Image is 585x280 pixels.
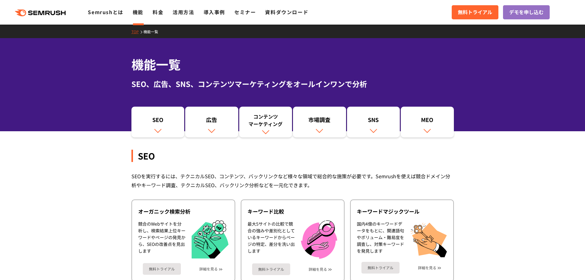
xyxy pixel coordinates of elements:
[296,116,343,126] div: 市場調査
[131,150,454,162] div: SEO
[138,208,228,215] div: オーガニック検索分析
[309,267,327,271] a: 詳細を見る
[242,113,289,128] div: コンテンツ マーケティング
[239,107,292,137] a: コンテンツマーケティング
[135,116,181,126] div: SEO
[131,107,185,137] a: SEO
[293,107,346,137] a: 市場調査
[153,8,163,16] a: 料金
[347,107,400,137] a: SNS
[188,116,235,126] div: 広告
[452,5,498,19] a: 無料トライアル
[133,8,143,16] a: 機能
[248,220,295,259] div: 最大5サイトの比較で競合の強みや差別化としているキーワードからページの特定、差分を洗い出します
[404,116,451,126] div: MEO
[458,8,492,16] span: 無料トライアル
[143,263,181,275] a: 無料トライアル
[234,8,256,16] a: セミナー
[131,55,454,73] h1: 機能一覧
[361,262,400,274] a: 無料トライアル
[503,5,550,19] a: デモを申し込む
[88,8,123,16] a: Semrushとは
[401,107,454,137] a: MEO
[301,220,337,259] img: キーワード比較
[131,172,454,190] div: SEOを実行するには、テクニカルSEO、コンテンツ、バックリンクなど様々な領域で総合的な施策が必要です。Semrushを使えば競合ドメイン分析やキーワード調査、テクニカルSEO、バックリンク分析...
[185,107,238,137] a: 広告
[204,8,225,16] a: 導入事例
[418,266,436,270] a: 詳細を見る
[173,8,194,16] a: 活用方法
[265,8,308,16] a: 資料ダウンロード
[138,220,185,259] div: 競合のWebサイトを分析し、検索結果上位キーワードやページの発見から、SEOの改善点を見出します
[252,263,290,275] a: 無料トライアル
[131,29,143,34] a: TOP
[248,208,338,215] div: キーワード比較
[410,220,447,257] img: キーワードマジックツール
[350,116,397,126] div: SNS
[131,78,454,89] div: SEO、広告、SNS、コンテンツマーケティングをオールインワンで分析
[357,208,447,215] div: キーワードマジックツール
[199,267,218,271] a: 詳細を見る
[357,220,404,257] div: 国内4億のキーワードデータをもとに、関連語句やボリューム・難易度を調査し、対策キーワードを発見します
[509,8,544,16] span: デモを申し込む
[143,29,163,34] a: 機能一覧
[192,220,228,259] img: オーガニック検索分析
